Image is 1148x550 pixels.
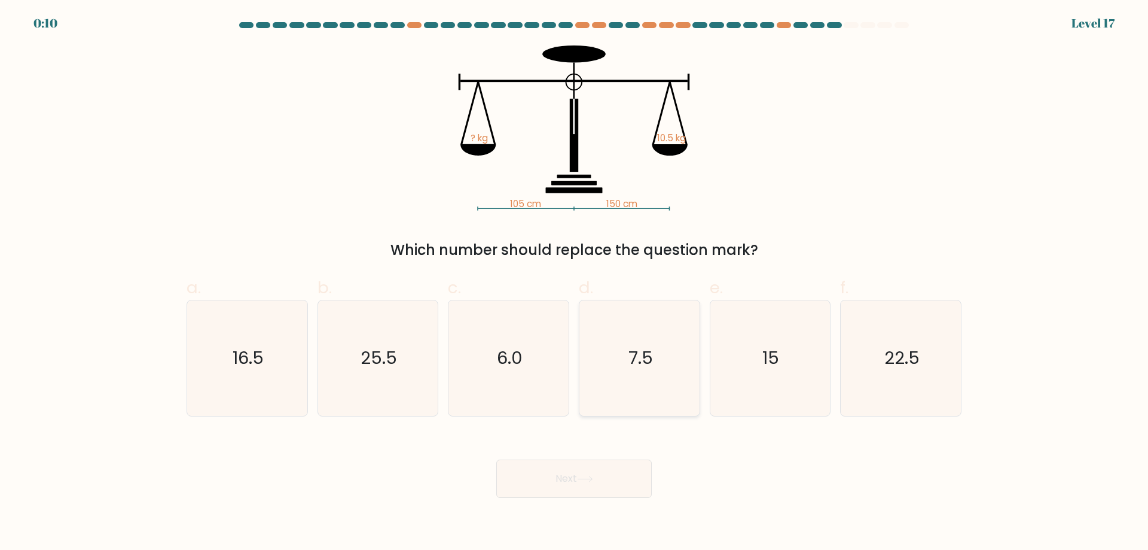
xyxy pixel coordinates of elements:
[187,276,201,299] span: a.
[710,276,723,299] span: e.
[884,346,920,370] text: 22.5
[317,276,332,299] span: b.
[496,460,652,498] button: Next
[763,346,780,370] text: 15
[361,346,397,370] text: 25.5
[194,239,954,261] div: Which number should replace the question mark?
[840,276,848,299] span: f.
[510,197,541,210] tspan: 105 cm
[497,346,523,370] text: 6.0
[233,346,264,370] text: 16.5
[657,132,686,144] tspan: 10.5 kg
[448,276,461,299] span: c.
[471,132,488,144] tspan: ? kg
[33,14,57,32] div: 0:10
[1071,14,1115,32] div: Level 17
[628,346,653,370] text: 7.5
[579,276,593,299] span: d.
[606,197,637,210] tspan: 150 cm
